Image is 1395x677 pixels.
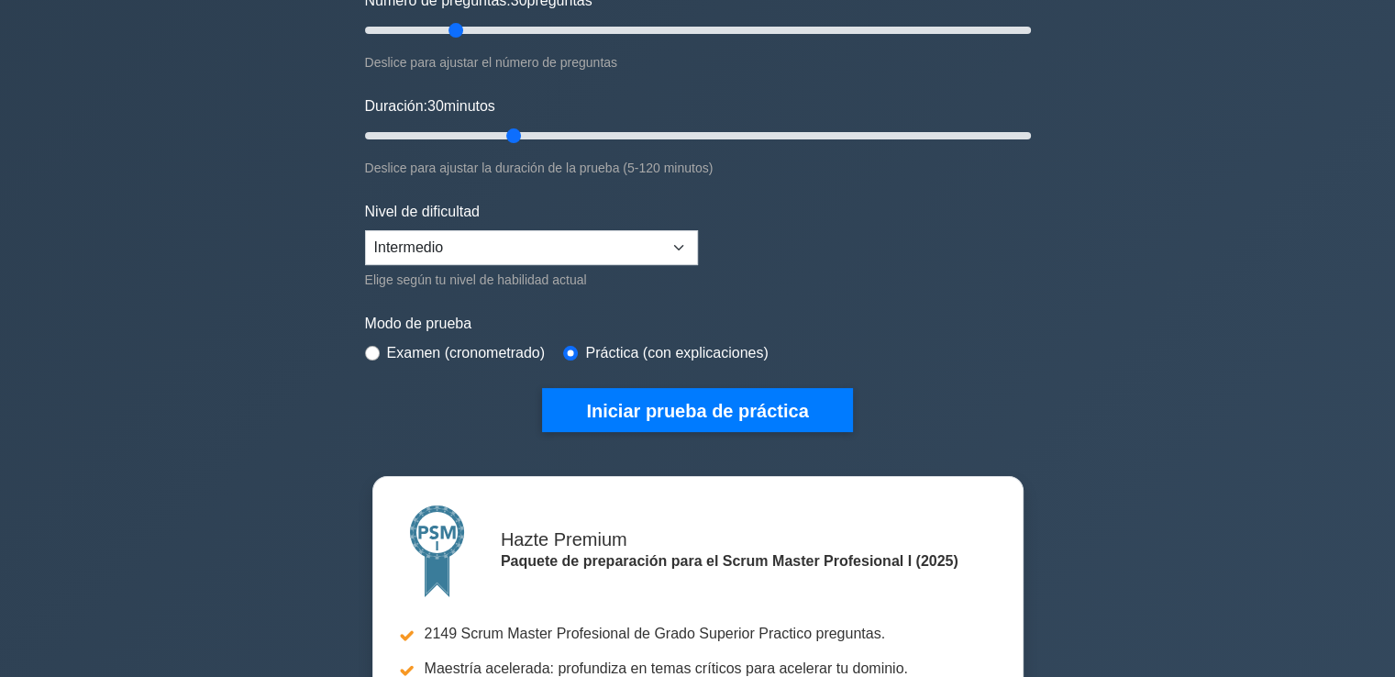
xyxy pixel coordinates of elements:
[365,161,714,175] font: Deslice para ajustar la duración de la prueba (5-120 minutos)
[444,98,495,114] font: minutos
[585,345,768,361] font: Práctica (con explicaciones)
[365,272,587,287] font: Elige según tu nivel de habilidad actual
[365,316,472,331] font: Modo de prueba
[427,98,444,114] font: 30
[365,55,618,70] font: Deslice para ajustar el número de preguntas
[586,401,808,421] font: Iniciar prueba de práctica
[387,345,546,361] font: Examen (cronometrado)
[365,98,427,114] font: Duración:
[542,388,852,433] button: Iniciar prueba de práctica
[365,204,480,219] font: Nivel de dificultad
